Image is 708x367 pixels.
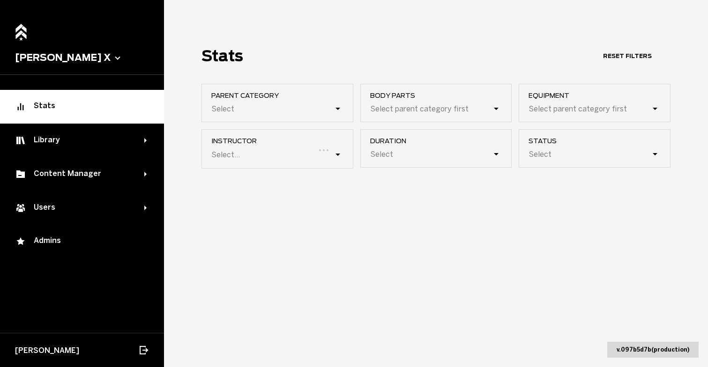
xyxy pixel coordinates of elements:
a: Home [13,19,30,39]
button: Log out [133,340,154,360]
span: Status [529,137,670,145]
span: Parent Category [211,92,353,99]
button: Reset Filters [584,48,671,64]
div: v. 097b5d7b ( production ) [607,342,699,358]
div: Select... [211,150,240,159]
span: instructor [211,137,353,145]
div: Library [15,135,144,146]
div: Admins [15,236,149,247]
span: duration [370,137,512,145]
span: [PERSON_NAME] [15,346,79,355]
h1: Stats [201,47,243,65]
div: Select [370,150,393,159]
span: Equipment [529,92,670,99]
div: Stats [15,101,149,112]
div: Select [211,104,234,113]
div: Select [529,150,551,159]
div: Content Manager [15,169,144,180]
span: Body parts [370,92,512,99]
div: Users [15,202,144,213]
button: [PERSON_NAME] X [15,52,149,63]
